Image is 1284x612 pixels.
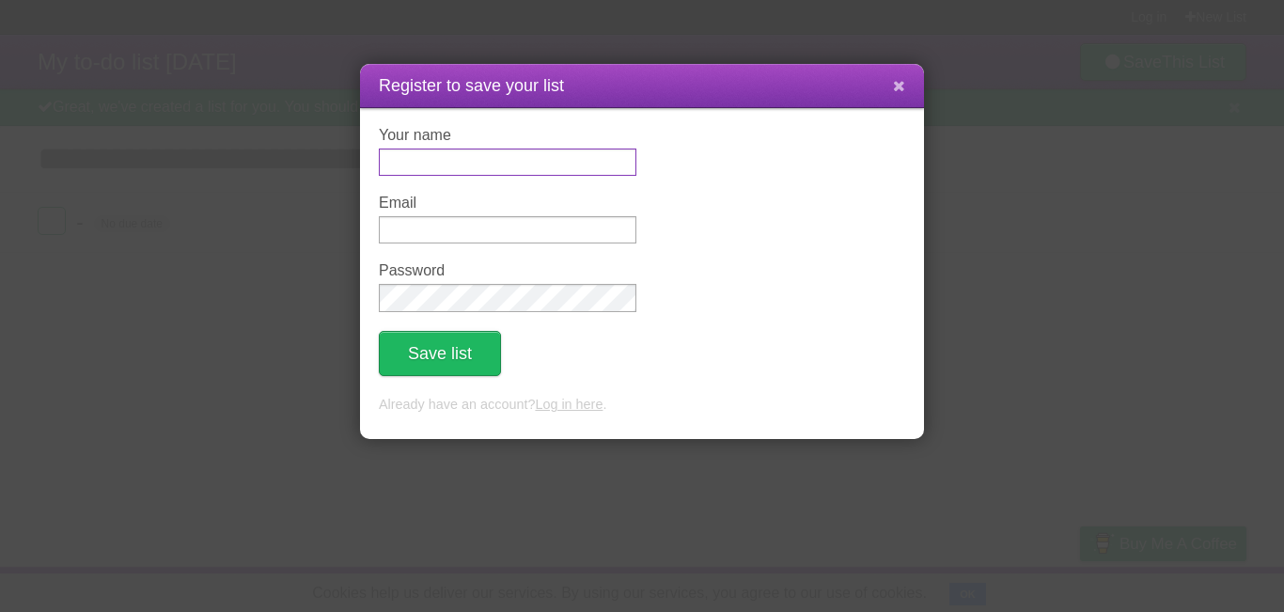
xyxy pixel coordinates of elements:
[379,73,905,99] h1: Register to save your list
[535,397,603,412] a: Log in here
[379,127,636,144] label: Your name
[379,262,636,279] label: Password
[379,395,905,416] p: Already have an account? .
[379,195,636,212] label: Email
[379,331,501,376] button: Save list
